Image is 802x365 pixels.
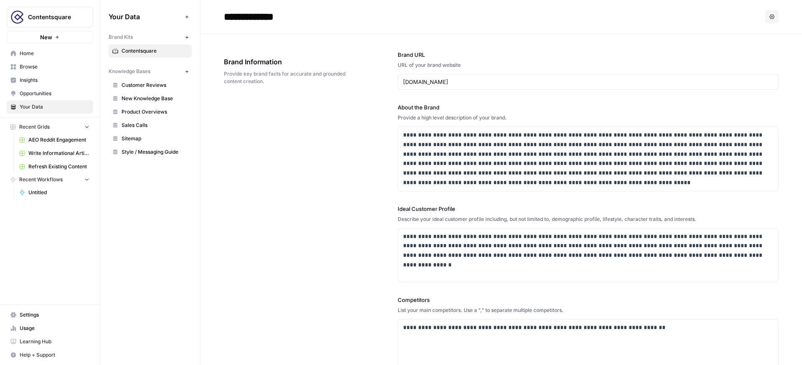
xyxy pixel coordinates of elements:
span: New [40,33,52,41]
a: Opportunities [7,87,93,100]
input: www.sundaysoccer.com [403,78,773,86]
a: AEO Reddit Engagement [15,133,93,147]
span: Help + Support [20,351,89,359]
button: New [7,31,93,43]
a: Learning Hub [7,335,93,348]
span: Refresh Existing Content [28,163,89,170]
button: Recent Grids [7,121,93,133]
a: New Knowledge Base [109,92,192,105]
span: AEO Reddit Engagement [28,136,89,144]
span: Brand Kits [109,33,133,41]
a: Home [7,47,93,60]
span: Recent Grids [19,123,50,131]
a: Refresh Existing Content [15,160,93,173]
span: Style / Messaging Guide [122,148,188,156]
a: Settings [7,308,93,322]
span: Knowledge Bases [109,68,150,75]
a: Untitled [15,186,93,199]
a: Customer Reviews [109,79,192,92]
span: Sitemap [122,135,188,142]
label: Brand URL [398,51,779,59]
label: Competitors [398,296,779,304]
span: Contentsquare [122,47,188,55]
span: Customer Reviews [122,81,188,89]
div: Describe your ideal customer profile including, but not limited to, demographic profile, lifestyl... [398,215,779,223]
span: Your Data [20,103,89,111]
button: Help + Support [7,348,93,362]
img: Contentsquare Logo [10,10,25,25]
div: Provide a high level description of your brand. [398,114,779,122]
a: Insights [7,74,93,87]
span: Product Overviews [122,108,188,116]
span: Recent Workflows [19,176,63,183]
label: Ideal Customer Profile [398,205,779,213]
div: URL of your brand website [398,61,779,69]
a: Usage [7,322,93,335]
a: Contentsquare [109,44,192,58]
a: Product Overviews [109,105,192,119]
a: Style / Messaging Guide [109,145,192,159]
a: Browse [7,60,93,74]
div: List your main competitors. Use a "," to separate multiple competitors. [398,307,779,314]
span: Your Data [109,12,182,22]
a: Sales Calls [109,119,192,132]
button: Recent Workflows [7,173,93,186]
span: Learning Hub [20,338,89,345]
span: Opportunities [20,90,89,97]
span: Browse [20,63,89,71]
span: Settings [20,311,89,319]
a: Write Informational Article [15,147,93,160]
a: Your Data [7,100,93,114]
button: Workspace: Contentsquare [7,7,93,28]
span: New Knowledge Base [122,95,188,102]
span: Untitled [28,189,89,196]
span: Home [20,50,89,57]
span: Brand Information [224,57,351,67]
a: Sitemap [109,132,192,145]
span: Provide key brand facts for accurate and grounded content creation. [224,70,351,85]
span: Contentsquare [28,13,79,21]
span: Usage [20,324,89,332]
span: Insights [20,76,89,84]
span: Sales Calls [122,122,188,129]
span: Write Informational Article [28,150,89,157]
label: About the Brand [398,103,779,112]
